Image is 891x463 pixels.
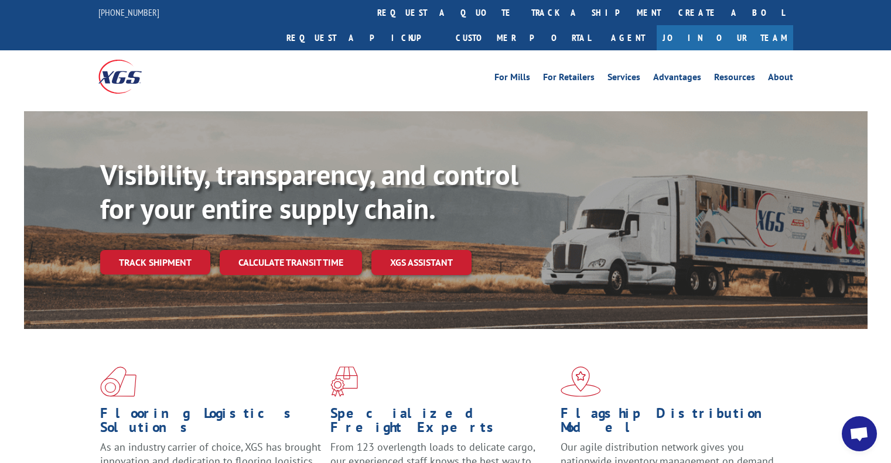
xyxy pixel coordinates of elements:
[599,25,657,50] a: Agent
[842,416,877,451] div: Open chat
[278,25,447,50] a: Request a pickup
[447,25,599,50] a: Customer Portal
[653,73,701,85] a: Advantages
[543,73,595,85] a: For Retailers
[98,6,159,18] a: [PHONE_NUMBER]
[714,73,755,85] a: Resources
[330,366,358,397] img: xgs-icon-focused-on-flooring-red
[220,250,362,275] a: Calculate transit time
[561,366,601,397] img: xgs-icon-flagship-distribution-model-red
[100,250,210,275] a: Track shipment
[100,406,322,440] h1: Flooring Logistics Solutions
[561,406,782,440] h1: Flagship Distribution Model
[371,250,472,275] a: XGS ASSISTANT
[100,156,518,227] b: Visibility, transparency, and control for your entire supply chain.
[607,73,640,85] a: Services
[100,366,136,397] img: xgs-icon-total-supply-chain-intelligence-red
[768,73,793,85] a: About
[657,25,793,50] a: Join Our Team
[494,73,530,85] a: For Mills
[330,406,552,440] h1: Specialized Freight Experts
